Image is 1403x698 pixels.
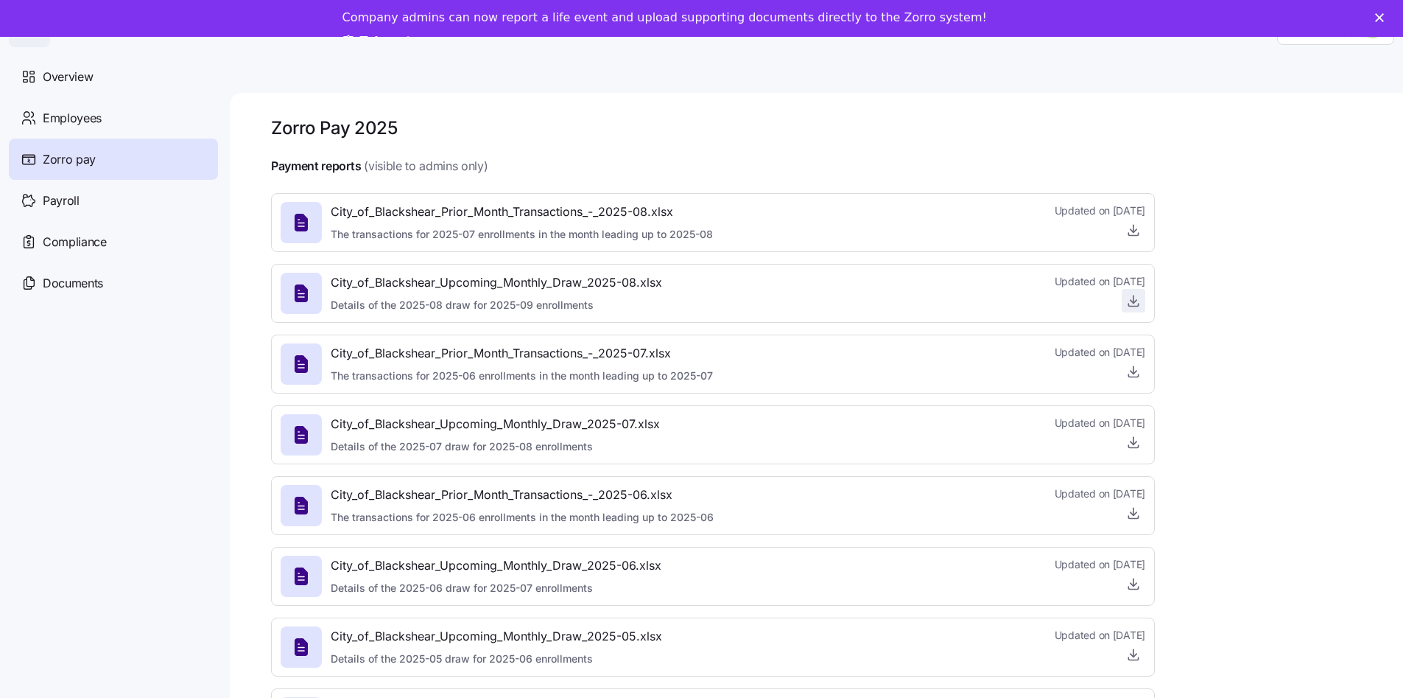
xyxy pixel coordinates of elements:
h1: Zorro Pay 2025 [271,116,397,139]
span: Employees [43,109,102,128]
span: Details of the 2025-07 draw for 2025-08 enrollments [331,439,660,454]
a: Overview [9,56,218,97]
span: The transactions for 2025-06 enrollments in the month leading up to 2025-07 [331,369,713,383]
span: Zorro pay [43,150,96,169]
span: Updated on [DATE] [1055,628,1145,643]
span: Updated on [DATE] [1055,203,1145,218]
span: City_of_Blackshear_Upcoming_Monthly_Draw_2025-05.xlsx [331,627,662,646]
span: Details of the 2025-08 draw for 2025-09 enrollments [331,298,662,313]
span: Overview [43,68,93,86]
span: The transactions for 2025-06 enrollments in the month leading up to 2025-06 [331,510,714,525]
a: Zorro pay [9,139,218,180]
span: The transactions for 2025-07 enrollments in the month leading up to 2025-08 [331,227,713,242]
a: Documents [9,262,218,304]
span: City_of_Blackshear_Prior_Month_Transactions_-_2025-08.xlsx [331,203,713,221]
span: Details of the 2025-05 draw for 2025-06 enrollments [331,652,662,666]
span: Documents [43,274,103,293]
span: City_of_Blackshear_Upcoming_Monthly_Draw_2025-07.xlsx [331,415,660,433]
a: Employees [9,97,218,139]
span: Details of the 2025-06 draw for 2025-07 enrollments [331,581,661,596]
div: Close [1375,13,1390,22]
div: Company admins can now report a life event and upload supporting documents directly to the Zorro ... [342,10,987,25]
span: Updated on [DATE] [1055,416,1145,430]
h4: Payment reports [271,158,361,175]
span: City_of_Blackshear_Upcoming_Monthly_Draw_2025-08.xlsx [331,273,662,292]
span: City_of_Blackshear_Prior_Month_Transactions_-_2025-06.xlsx [331,486,714,504]
span: Updated on [DATE] [1055,345,1145,360]
span: Updated on [DATE] [1055,486,1145,501]
a: Take a tour [342,34,435,50]
span: Updated on [DATE] [1055,557,1145,572]
span: City_of_Blackshear_Upcoming_Monthly_Draw_2025-06.xlsx [331,556,661,575]
span: Compliance [43,233,107,251]
a: Payroll [9,180,218,221]
span: Payroll [43,192,80,210]
span: (visible to admins only) [364,157,488,175]
a: Compliance [9,221,218,262]
span: City_of_Blackshear_Prior_Month_Transactions_-_2025-07.xlsx [331,344,713,363]
span: Updated on [DATE] [1055,274,1145,289]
